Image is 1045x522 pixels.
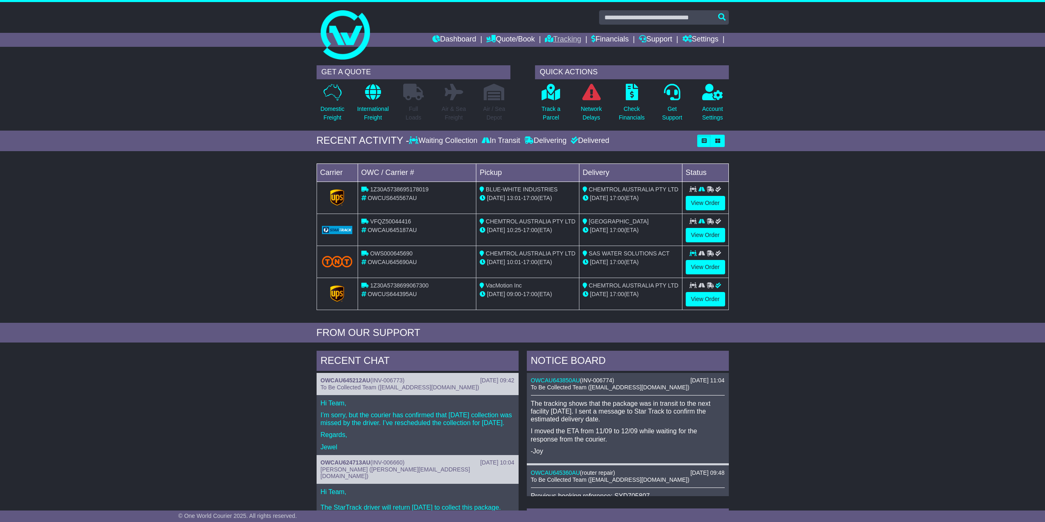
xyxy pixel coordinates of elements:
span: OWS000645690 [370,250,413,257]
div: (ETA) [583,258,679,267]
img: GetCarrierServiceLogo [330,189,344,206]
span: CHEMTROL AUSTRALIA PTY LTD [486,218,575,225]
td: OWC / Carrier # [358,163,476,182]
span: router repair [582,469,613,476]
span: CHEMTROL AUSTRALIA PTY LTD [486,250,575,257]
a: DomesticFreight [320,83,345,126]
p: Air / Sea Depot [483,105,505,122]
span: 10:25 [507,227,521,233]
p: The tracking shows that the package was in transit to the next facility [DATE]. I sent a message ... [531,400,725,423]
div: [DATE] 09:42 [480,377,514,384]
span: To Be Collected Team ([EMAIL_ADDRESS][DOMAIN_NAME]) [531,384,689,391]
span: OWCAU645187AU [367,227,417,233]
a: OWCAU645212AU [321,377,370,384]
span: OWCUS644395AU [367,291,417,297]
div: - (ETA) [480,290,576,299]
div: FROM OUR SUPPORT [317,327,729,339]
div: - (ETA) [480,226,576,235]
span: INV-006774 [582,377,612,384]
div: [DATE] 10:04 [480,459,514,466]
a: GetSupport [661,83,682,126]
div: - (ETA) [480,194,576,202]
span: To Be Collected Team ([EMAIL_ADDRESS][DOMAIN_NAME]) [321,384,479,391]
span: 17:00 [523,227,537,233]
p: Check Financials [619,105,645,122]
span: © One World Courier 2025. All rights reserved. [178,513,297,519]
p: Account Settings [702,105,723,122]
span: 10:01 [507,259,521,265]
a: OWCAU643850AU [531,377,580,384]
a: View Order [686,196,725,210]
p: Previous booking reference: SYD705807 [531,492,725,500]
span: 17:00 [523,291,537,297]
a: Support [639,33,672,47]
div: ( ) [321,377,514,384]
a: CheckFinancials [618,83,645,126]
span: [GEOGRAPHIC_DATA] [589,218,649,225]
img: GetCarrierServiceLogo [322,226,353,234]
div: Delivered [569,136,609,145]
p: Air & Sea Freight [442,105,466,122]
a: View Order [686,260,725,274]
p: Get Support [662,105,682,122]
td: Pickup [476,163,579,182]
a: OWCAU624713AU [321,459,370,466]
div: (ETA) [583,226,679,235]
a: NetworkDelays [580,83,602,126]
span: [PERSON_NAME] ([PERSON_NAME][EMAIL_ADDRESS][DOMAIN_NAME]) [321,466,470,480]
span: 17:00 [610,195,624,201]
a: View Order [686,228,725,242]
td: Status [682,163,728,182]
span: CHEMTROL AUSTRALIA PTY LTD [589,186,678,193]
div: ( ) [321,459,514,466]
span: 1Z30A5738695178019 [370,186,428,193]
a: Quote/Book [486,33,535,47]
span: [DATE] [590,259,608,265]
div: RECENT CHAT [317,351,519,373]
div: ( ) [531,377,725,384]
a: Financials [591,33,629,47]
span: 13:01 [507,195,521,201]
a: View Order [686,292,725,306]
span: 09:00 [507,291,521,297]
span: 1Z30A5738699067300 [370,282,428,289]
span: [DATE] [487,227,505,233]
span: To Be Collected Team ([EMAIL_ADDRESS][DOMAIN_NAME]) [531,476,689,483]
span: 17:00 [610,259,624,265]
div: Waiting Collection [409,136,479,145]
span: VFQZ50044416 [370,218,411,225]
div: [DATE] 11:04 [690,377,724,384]
div: ( ) [531,469,725,476]
p: I moved the ETA from 11/09 to 12/09 while waiting for the response from the courier. [531,427,725,443]
img: TNT_Domestic.png [322,256,353,267]
a: AccountSettings [702,83,723,126]
a: Dashboard [432,33,476,47]
img: GetCarrierServiceLogo [330,285,344,302]
span: [DATE] [590,195,608,201]
p: Network Delays [581,105,602,122]
p: Full Loads [403,105,424,122]
span: OWCAU645690AU [367,259,417,265]
td: Delivery [579,163,682,182]
a: InternationalFreight [357,83,389,126]
span: [DATE] [590,227,608,233]
div: Delivering [522,136,569,145]
div: QUICK ACTIONS [535,65,729,79]
span: [DATE] [590,291,608,297]
td: Carrier [317,163,358,182]
span: BLUE-WHITE INDUSTRIES [486,186,558,193]
span: OWCUS645567AU [367,195,417,201]
div: - (ETA) [480,258,576,267]
span: SAS WATER SOLUTIONS ACT [589,250,670,257]
a: Track aParcel [541,83,561,126]
div: (ETA) [583,194,679,202]
span: INV-006660 [372,459,403,466]
a: OWCAU645360AU [531,469,580,476]
p: -Joy [531,447,725,455]
div: GET A QUOTE [317,65,510,79]
p: Track a Parcel [542,105,560,122]
span: [DATE] [487,259,505,265]
p: Hi Team, [321,399,514,407]
span: 17:00 [610,227,624,233]
div: [DATE] 09:48 [690,469,724,476]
